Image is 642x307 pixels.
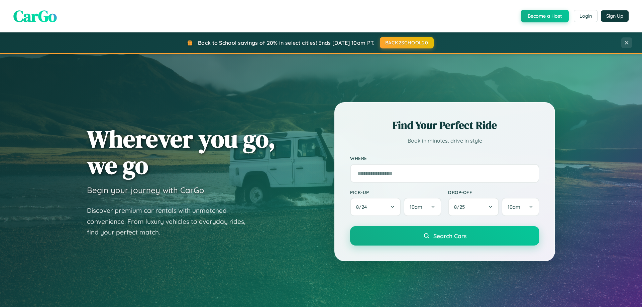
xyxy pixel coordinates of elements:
button: Sign Up [601,10,629,22]
label: Drop-off [448,189,539,195]
button: Search Cars [350,226,539,246]
label: Pick-up [350,189,441,195]
button: 10am [502,198,539,216]
span: Back to School savings of 20% in select cities! Ends [DATE] 10am PT. [198,39,374,46]
h3: Begin your journey with CarGo [87,185,204,195]
span: 10am [410,204,422,210]
h2: Find Your Perfect Ride [350,118,539,133]
p: Book in minutes, drive in style [350,136,539,146]
span: 10am [508,204,520,210]
h1: Wherever you go, we go [87,126,276,178]
button: 8/24 [350,198,401,216]
label: Where [350,156,539,161]
button: Become a Host [521,10,569,22]
button: BACK2SCHOOL20 [380,37,434,48]
button: 8/25 [448,198,499,216]
span: Search Cars [433,232,466,240]
span: 8 / 25 [454,204,468,210]
p: Discover premium car rentals with unmatched convenience. From luxury vehicles to everyday rides, ... [87,205,254,238]
span: 8 / 24 [356,204,370,210]
span: CarGo [13,5,57,27]
button: Login [574,10,598,22]
button: 10am [404,198,441,216]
